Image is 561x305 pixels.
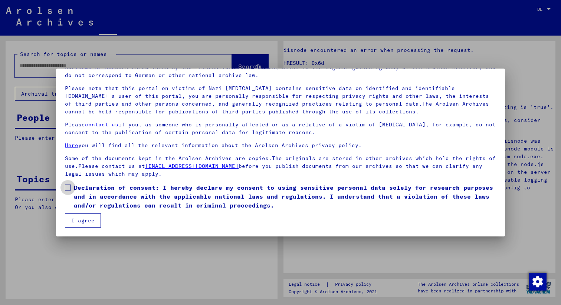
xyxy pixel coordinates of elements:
p: Our were established by the international commission, which is the highest governing body of the ... [65,64,496,79]
div: Zustimmung ändern [528,272,546,290]
p: you will find all the relevant information about the Arolsen Archives privacy policy. [65,142,496,149]
p: Some of the documents kept in the Arolsen Archives are copies.The originals are stored in other a... [65,155,496,178]
p: Please if you, as someone who is personally affected or as a relative of a victim of [MEDICAL_DAT... [65,121,496,136]
a: [EMAIL_ADDRESS][DOMAIN_NAME] [145,163,239,169]
button: I agree [65,213,101,228]
a: Here [65,142,78,149]
img: Zustimmung ändern [529,273,547,291]
p: Please note that this portal on victims of Nazi [MEDICAL_DATA] contains sensitive data on identif... [65,84,496,116]
a: contact us [85,121,118,128]
span: Declaration of consent: I hereby declare my consent to using sensitive personal data solely for r... [74,183,496,210]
